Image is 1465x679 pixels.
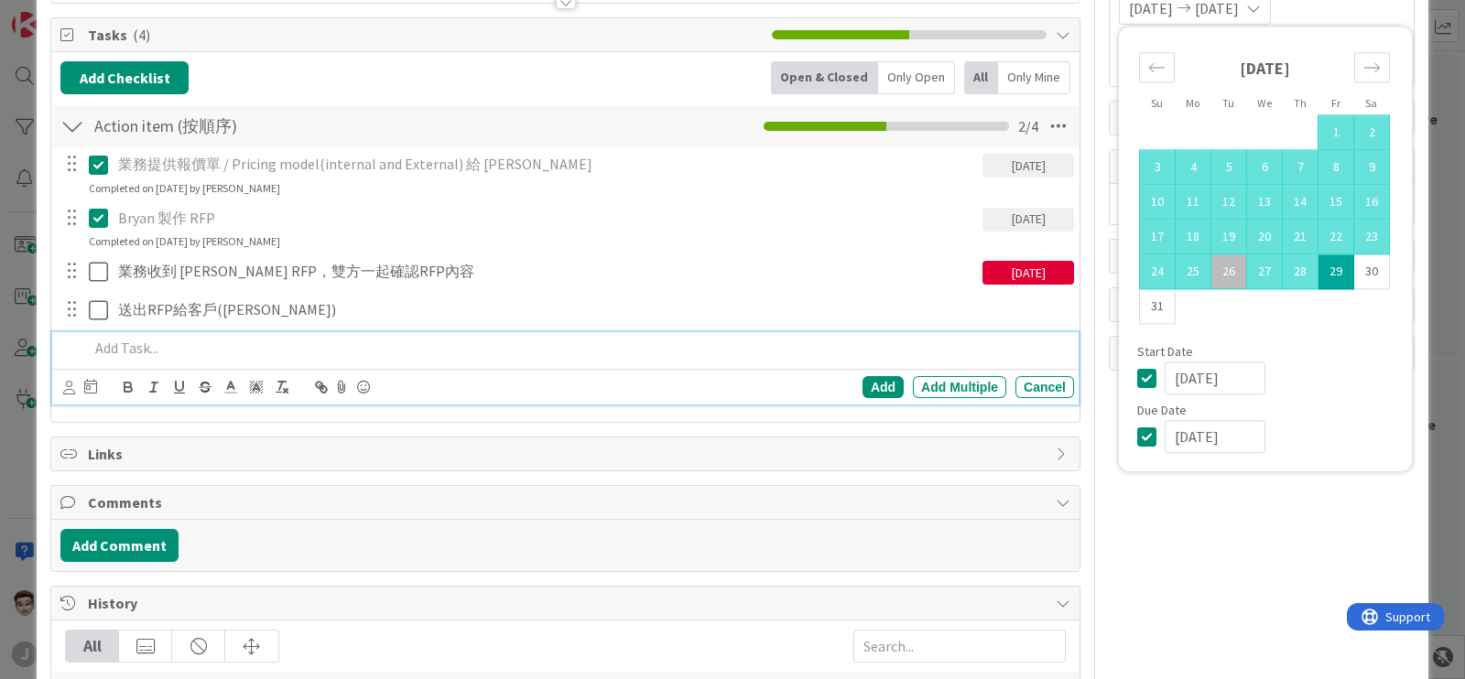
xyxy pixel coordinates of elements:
div: [DATE] [982,208,1074,232]
span: ( 4 ) [133,26,150,44]
div: Add Multiple [913,376,1006,398]
div: Move forward to switch to the next month. [1354,52,1390,82]
td: Selected as end date. Friday, 08/29/2025 12:00 PM [1318,254,1354,289]
td: Selected. Wednesday, 08/27/2025 12:00 PM [1247,254,1283,289]
div: Completed on [DATE] by [PERSON_NAME] [89,180,280,197]
td: Choose Saturday, 08/30/2025 12:00 PM as your check-in date. It’s available. [1354,254,1390,289]
small: Th [1294,96,1307,110]
td: Selected. Saturday, 08/02/2025 12:00 PM [1354,115,1390,150]
td: Selected. Friday, 08/22/2025 12:00 PM [1318,220,1354,254]
div: Open & Closed [771,61,878,94]
p: 送出RFP給客戶([PERSON_NAME]) [118,299,1067,320]
small: Tu [1222,96,1234,110]
td: Selected. Saturday, 08/16/2025 12:00 PM [1354,185,1390,220]
td: Selected. Sunday, 08/10/2025 12:00 PM [1140,185,1176,220]
div: Only Open [878,61,955,94]
span: History [88,592,1047,614]
td: Selected. Monday, 08/11/2025 12:00 PM [1176,185,1211,220]
div: All [964,61,998,94]
td: Selected. Thursday, 08/21/2025 12:00 PM [1283,220,1318,254]
td: Selected. Wednesday, 08/06/2025 12:00 PM [1247,150,1283,185]
strong: [DATE] [1240,58,1290,79]
div: Only Mine [998,61,1070,94]
td: Selected. Thursday, 08/07/2025 12:00 PM [1283,150,1318,185]
td: Selected. Tuesday, 08/26/2025 12:00 PM [1211,254,1247,289]
p: 業務收到 [PERSON_NAME] RFP，雙方一起確認RFP內容 [118,261,975,282]
td: Selected. Sunday, 08/24/2025 12:00 PM [1140,254,1176,289]
input: MM/DD/YYYY [1165,420,1265,453]
span: Links [88,443,1047,465]
span: Start Date [1137,345,1193,358]
div: Completed on [DATE] by [PERSON_NAME] [89,233,280,250]
input: MM/DD/YYYY [1165,361,1265,394]
td: Selected. Sunday, 08/03/2025 12:00 PM [1140,150,1176,185]
button: Add Checklist [60,61,189,94]
button: Add Comment [60,529,179,562]
span: Support [38,3,83,25]
small: Su [1151,96,1163,110]
td: Selected. Friday, 08/08/2025 12:00 PM [1318,150,1354,185]
td: Selected. Monday, 08/04/2025 12:00 PM [1176,150,1211,185]
td: Selected. Saturday, 08/23/2025 12:00 PM [1354,220,1390,254]
td: Selected. Tuesday, 08/05/2025 12:00 PM [1211,150,1247,185]
td: Selected. Wednesday, 08/13/2025 12:00 PM [1247,185,1283,220]
td: Selected. Thursday, 08/14/2025 12:00 PM [1283,185,1318,220]
td: Selected. Monday, 08/25/2025 12:00 PM [1176,254,1211,289]
small: Fr [1331,96,1340,110]
span: Due Date [1137,404,1187,416]
div: Calendar [1119,36,1410,345]
small: We [1257,96,1272,110]
input: Add Checklist... [88,110,500,143]
div: Move backward to switch to the previous month. [1139,52,1175,82]
td: Selected. Saturday, 08/09/2025 12:00 PM [1354,150,1390,185]
input: Search... [853,630,1066,663]
small: Mo [1186,96,1199,110]
div: [DATE] [982,154,1074,178]
td: Selected. Friday, 08/01/2025 12:00 PM [1318,115,1354,150]
small: Sa [1365,96,1377,110]
div: [DATE] [982,261,1074,285]
td: Selected. Tuesday, 08/12/2025 12:00 PM [1211,185,1247,220]
td: Selected. Wednesday, 08/20/2025 12:00 PM [1247,220,1283,254]
span: Tasks [88,24,763,46]
td: Selected. Monday, 08/18/2025 12:00 PM [1176,220,1211,254]
div: Add [863,376,904,398]
span: 2 / 4 [1018,115,1038,137]
span: Bryan 製作 RFP [118,209,215,227]
span: Comments [88,491,1047,513]
td: Selected. Thursday, 08/28/2025 12:00 PM [1283,254,1318,289]
div: Cancel [1015,376,1074,398]
td: Selected. Friday, 08/15/2025 12:00 PM [1318,185,1354,220]
td: Selected. Tuesday, 08/19/2025 12:00 PM [1211,220,1247,254]
td: Choose Sunday, 08/31/2025 12:00 PM as your check-in date. It’s available. [1140,289,1176,324]
div: All [66,630,119,662]
span: 業務提供報價單 / Pricing model(internal and External) 給 [PERSON_NAME] [118,155,592,173]
td: Selected. Sunday, 08/17/2025 12:00 PM [1140,220,1176,254]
